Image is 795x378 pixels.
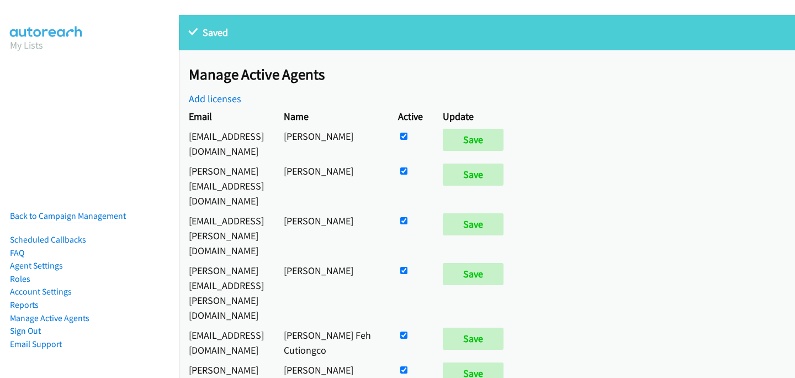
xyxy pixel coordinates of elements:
[443,213,504,235] input: Save
[179,260,274,325] td: [PERSON_NAME][EMAIL_ADDRESS][PERSON_NAME][DOMAIN_NAME]
[189,25,785,40] p: Saved
[274,325,388,360] td: [PERSON_NAME] Feh Cutiongco
[189,65,795,84] h2: Manage Active Agents
[443,263,504,285] input: Save
[274,260,388,325] td: [PERSON_NAME]
[274,161,388,211] td: [PERSON_NAME]
[10,286,72,297] a: Account Settings
[189,92,241,105] a: Add licenses
[433,106,518,126] th: Update
[443,164,504,186] input: Save
[10,248,24,258] a: FAQ
[179,325,274,360] td: [EMAIL_ADDRESS][DOMAIN_NAME]
[274,126,388,161] td: [PERSON_NAME]
[274,106,388,126] th: Name
[388,106,433,126] th: Active
[10,339,62,349] a: Email Support
[274,211,388,260] td: [PERSON_NAME]
[10,326,41,336] a: Sign Out
[443,328,504,350] input: Save
[443,129,504,151] input: Save
[10,260,63,271] a: Agent Settings
[10,313,89,323] a: Manage Active Agents
[10,274,30,284] a: Roles
[179,126,274,161] td: [EMAIL_ADDRESS][DOMAIN_NAME]
[10,211,126,221] a: Back to Campaign Management
[179,211,274,260] td: [EMAIL_ADDRESS][PERSON_NAME][DOMAIN_NAME]
[10,234,86,245] a: Scheduled Callbacks
[179,106,274,126] th: Email
[10,300,39,310] a: Reports
[10,39,43,51] a: My Lists
[179,161,274,211] td: [PERSON_NAME][EMAIL_ADDRESS][DOMAIN_NAME]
